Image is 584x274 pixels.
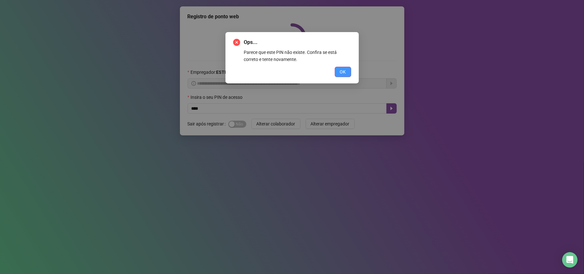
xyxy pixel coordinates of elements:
div: Parece que este PIN não existe. Confira se está correto e tente novamente. [244,49,351,63]
span: OK [340,68,346,75]
span: close-circle [233,39,240,46]
span: Ops... [244,39,351,46]
button: OK [335,67,351,77]
div: Open Intercom Messenger [562,252,578,268]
